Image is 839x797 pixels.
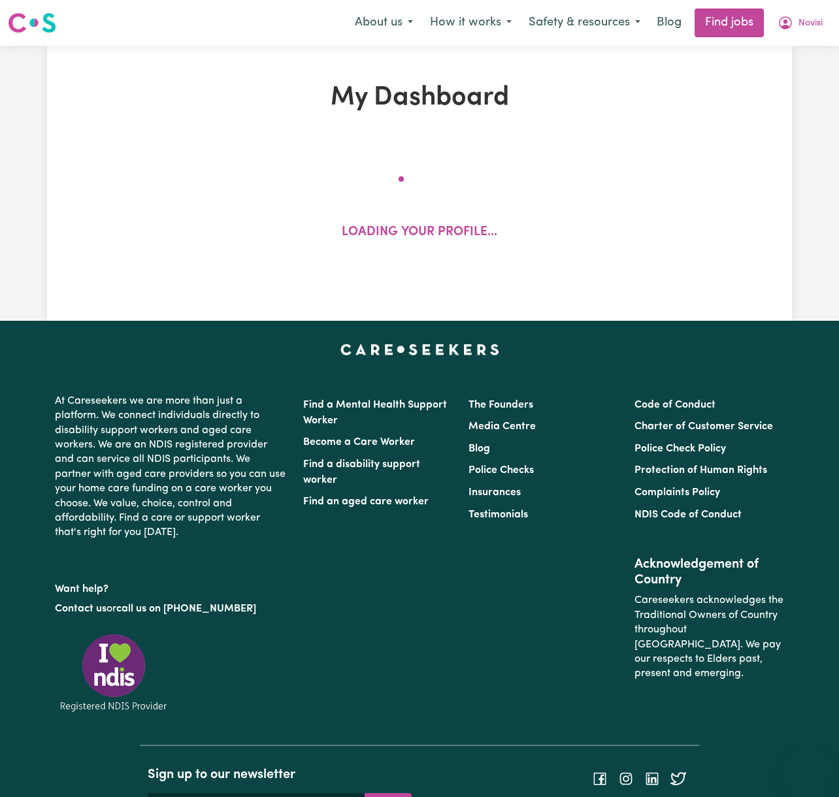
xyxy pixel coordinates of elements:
p: Careseekers acknowledges the Traditional Owners of Country throughout [GEOGRAPHIC_DATA]. We pay o... [634,588,784,686]
iframe: Button to launch messaging window [787,745,829,787]
h2: Acknowledgement of Country [634,557,784,588]
a: Blog [469,444,490,454]
p: or [55,596,288,621]
a: Police Check Policy [634,444,726,454]
a: Find jobs [695,8,764,37]
a: Police Checks [469,465,534,476]
a: Follow Careseekers on Facebook [592,773,608,783]
p: Loading your profile... [342,223,497,242]
a: Follow Careseekers on Instagram [618,773,634,783]
a: Find an aged care worker [303,496,429,507]
a: Contact us [55,604,107,614]
a: Complaints Policy [634,487,720,498]
button: About us [346,9,421,37]
a: Find a disability support worker [303,459,420,485]
p: At Careseekers we are more than just a platform. We connect individuals directly to disability su... [55,389,288,545]
a: Find a Mental Health Support Worker [303,400,447,426]
a: Careseekers logo [8,8,56,38]
button: How it works [421,9,520,37]
a: Testimonials [469,510,528,520]
span: Novisi [798,16,823,31]
img: Careseekers logo [8,11,56,35]
a: Code of Conduct [634,400,716,410]
a: call us on [PHONE_NUMBER] [116,604,256,614]
a: Protection of Human Rights [634,465,767,476]
a: NDIS Code of Conduct [634,510,742,520]
a: Follow Careseekers on LinkedIn [644,773,660,783]
button: Safety & resources [520,9,649,37]
a: Media Centre [469,421,536,432]
a: The Founders [469,400,533,410]
a: Blog [649,8,689,37]
a: Charter of Customer Service [634,421,773,432]
h1: My Dashboard [179,82,660,114]
a: Follow Careseekers on Twitter [670,773,686,783]
button: My Account [769,9,831,37]
h2: Sign up to our newsletter [148,767,412,783]
img: Registered NDIS provider [55,632,173,713]
a: Careseekers home page [340,344,499,355]
p: Want help? [55,577,288,596]
a: Become a Care Worker [303,437,415,447]
a: Insurances [469,487,521,498]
